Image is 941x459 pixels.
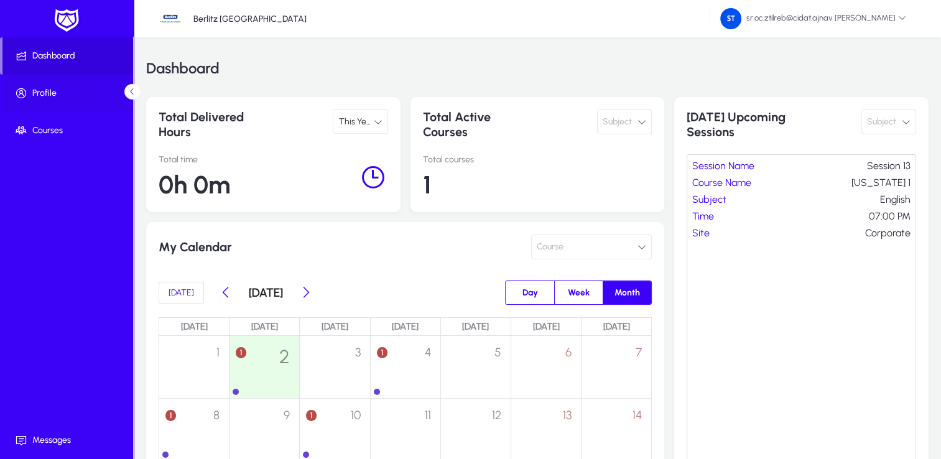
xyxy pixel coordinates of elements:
span: English [802,193,911,205]
span: Session 13 [802,160,911,172]
span: Subject [867,109,896,134]
div: [DATE] [229,317,300,335]
span: 12 [492,408,501,422]
span: 3 [355,345,361,359]
span: 0h 0m [159,170,231,200]
button: sr.oc.ztilreb@cidat.ajnav [PERSON_NAME] [710,7,916,30]
button: [DATE] [159,282,204,304]
span: Day [515,281,545,304]
div: [DATE] [511,317,582,335]
span: 13 [563,408,572,422]
span: Dashboard [2,50,133,62]
div: Monday September 8, One event, click to expand [159,399,229,447]
p: Total time [159,154,358,165]
div: Thursday September 4, One event, click to expand [371,336,440,384]
span: Site [692,227,801,239]
div: [DATE] [371,317,441,335]
span: Course Name [692,177,801,188]
span: 6 [565,345,572,359]
a: Profile [2,75,136,112]
span: 07:00 PM [802,210,911,222]
p: Berlitz [GEOGRAPHIC_DATA] [193,14,307,24]
span: Profile [2,87,136,100]
span: sr.oc.ztilreb@cidat.ajnav [PERSON_NAME] [720,8,906,29]
span: [DATE] [169,287,194,298]
img: white-logo.png [51,7,82,34]
h3: [DATE] [249,285,283,300]
span: 11 [425,408,431,422]
span: Corporate [802,227,911,239]
span: 1 [165,410,176,421]
button: Month [603,281,651,304]
span: 1 [236,347,246,358]
div: [DATE] [441,317,511,335]
div: Wednesday September 10, One event, click to expand [300,399,369,447]
span: Subject [692,193,801,205]
span: Subject [603,109,632,134]
div: [DATE] [582,317,652,335]
a: Courses [2,112,136,149]
p: [DATE] Upcoming Sessions [687,109,796,139]
span: Courses [2,124,136,137]
span: Course [537,234,563,259]
button: Day [506,281,554,304]
div: Tuesday September 2, One event, click to expand [229,336,299,384]
div: Saturday September 6 [511,336,581,398]
div: [DATE] [300,317,370,335]
div: [DATE] [159,317,229,335]
span: 1 [423,170,431,200]
span: 1 [216,345,220,359]
div: Sunday September 7 [582,336,651,398]
span: 9 [284,408,290,422]
span: Month [607,281,647,304]
span: 4 [425,345,431,359]
span: 1 [306,410,317,421]
p: Total Delivered Hours [159,109,268,139]
span: This Year [338,116,374,127]
img: 34.jpg [159,7,182,30]
span: 5 [494,345,501,359]
span: 10 [351,408,361,422]
button: Week [555,281,603,304]
span: 1 [377,347,387,358]
span: 8 [213,408,220,422]
span: 14 [633,408,642,422]
span: Session Name [692,160,801,172]
p: My Calendar [159,234,401,259]
span: 2 [279,345,290,368]
span: 7 [636,345,642,359]
h3: Dashboard [146,61,220,76]
div: Wednesday September 3 [300,336,369,398]
img: 211.png [720,8,741,29]
div: Monday September 1 [159,336,229,398]
span: Messages [2,434,136,447]
a: Messages [2,422,136,459]
p: Total courses [423,154,652,165]
p: Total Active Courses [423,109,532,139]
span: [US_STATE] 1 [802,177,911,188]
span: Time [692,210,801,222]
div: Friday September 5 [441,336,511,398]
span: Week [560,281,597,304]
